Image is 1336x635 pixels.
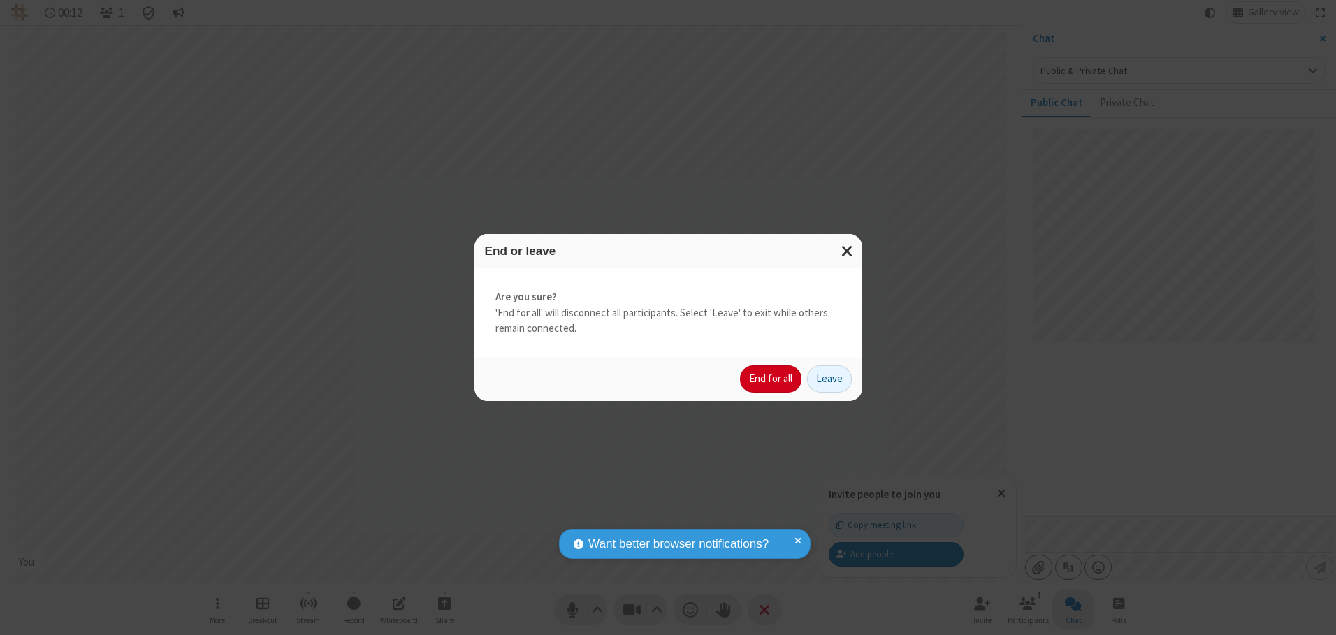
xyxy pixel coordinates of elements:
span: Want better browser notifications? [588,535,769,553]
h3: End or leave [485,244,852,258]
button: End for all [740,365,801,393]
button: Close modal [833,234,862,268]
div: 'End for all' will disconnect all participants. Select 'Leave' to exit while others remain connec... [474,268,862,358]
strong: Are you sure? [495,289,841,305]
button: Leave [807,365,852,393]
